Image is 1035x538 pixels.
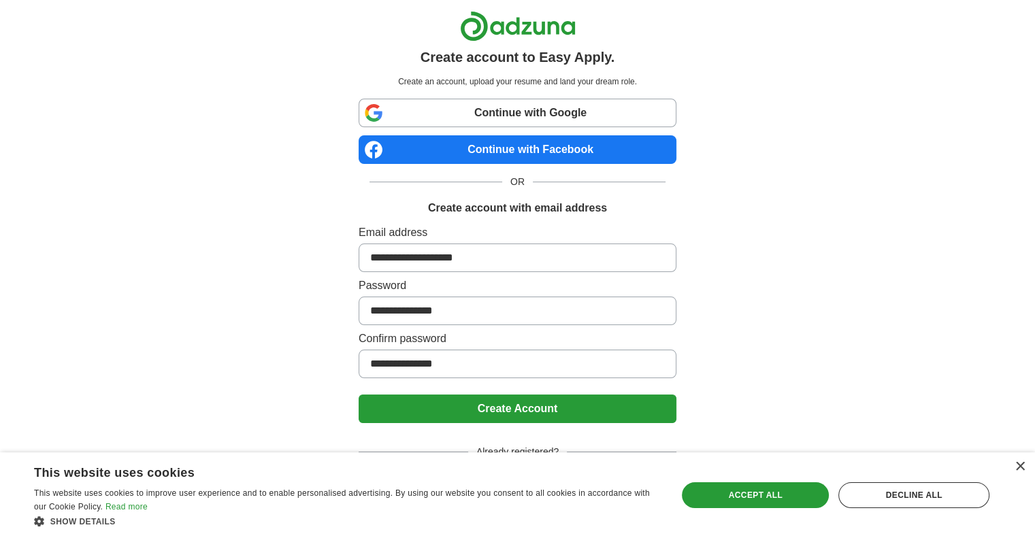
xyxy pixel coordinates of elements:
span: Already registered? [468,445,567,459]
a: Continue with Google [359,99,676,127]
span: OR [502,175,533,189]
div: This website uses cookies [34,460,624,481]
img: Adzuna logo [460,11,576,41]
label: Confirm password [359,331,676,347]
p: Create an account, upload your resume and land your dream role. [361,75,674,88]
div: Decline all [838,482,989,508]
h1: Create account to Easy Apply. [421,47,615,67]
label: Email address [359,224,676,241]
a: Read more, opens a new window [105,502,148,511]
a: Continue with Facebook [359,135,676,164]
span: Show details [50,517,116,526]
button: Create Account [359,394,676,423]
div: Show details [34,514,658,528]
div: Accept all [682,482,829,508]
label: Password [359,278,676,294]
div: Close [1015,462,1025,472]
span: This website uses cookies to improve user experience and to enable personalised advertising. By u... [34,488,650,511]
h1: Create account with email address [428,200,607,216]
